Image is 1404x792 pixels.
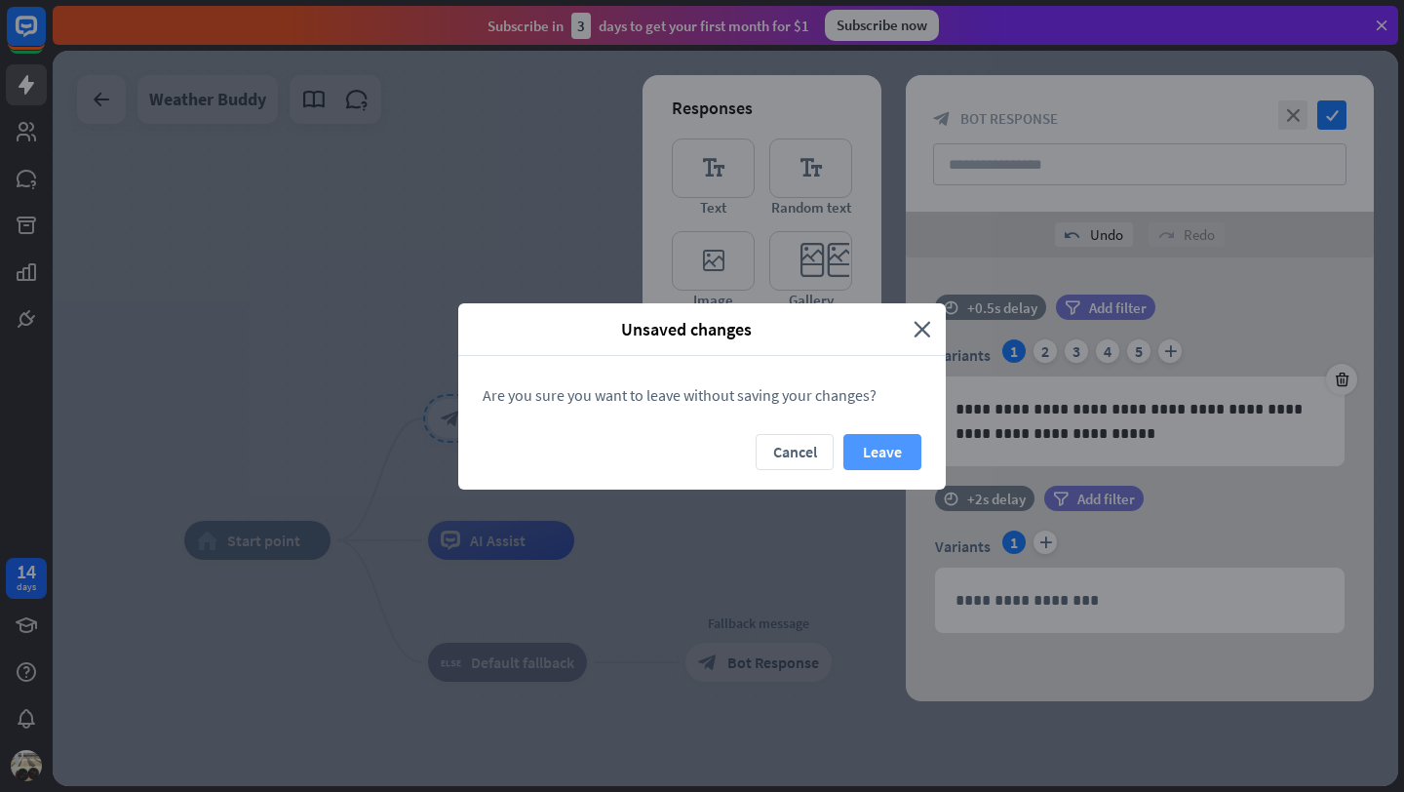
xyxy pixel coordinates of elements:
span: Unsaved changes [473,318,899,340]
button: Cancel [756,434,834,470]
button: Open LiveChat chat widget [16,8,74,66]
span: Are you sure you want to leave without saving your changes? [483,385,877,405]
button: Leave [843,434,921,470]
i: close [914,318,931,340]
